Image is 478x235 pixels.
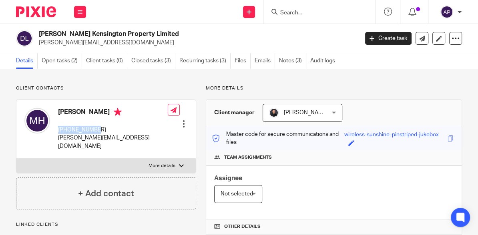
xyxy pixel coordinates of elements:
a: Audit logs [310,53,339,69]
p: Linked clients [16,221,196,228]
p: More details [148,163,175,169]
h2: [PERSON_NAME] Kensington Property Limited [39,30,290,38]
a: Details [16,53,38,69]
span: Assignee [214,175,242,181]
span: Not selected [221,191,253,197]
a: Files [235,53,251,69]
img: Pixie [16,6,56,17]
a: Closed tasks (3) [131,53,175,69]
input: Search [279,10,351,17]
a: Notes (3) [279,53,306,69]
a: Emails [255,53,275,69]
p: Master code for secure communications and files [212,130,344,147]
i: Primary [114,108,122,116]
h4: + Add contact [78,187,134,200]
a: Create task [365,32,412,45]
h3: Client manager [214,109,255,117]
a: Client tasks (0) [86,53,127,69]
p: More details [206,85,462,92]
span: Team assignments [224,154,272,161]
a: Open tasks (2) [42,53,82,69]
p: Client contacts [16,85,196,92]
img: My%20Photo.jpg [269,108,279,117]
h4: [PERSON_NAME] [58,108,168,118]
div: wireless-sunshine-pinstriped-jukebox [344,131,438,140]
p: [PERSON_NAME][EMAIL_ADDRESS][DOMAIN_NAME] [39,39,353,47]
img: svg%3E [440,6,453,18]
span: Other details [224,223,261,230]
p: [PHONE_NUMBER] [58,126,168,134]
img: svg%3E [24,108,50,133]
p: [PERSON_NAME][EMAIL_ADDRESS][DOMAIN_NAME] [58,134,168,150]
span: [PERSON_NAME] [284,110,328,116]
a: Recurring tasks (3) [179,53,231,69]
img: svg%3E [16,30,33,47]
